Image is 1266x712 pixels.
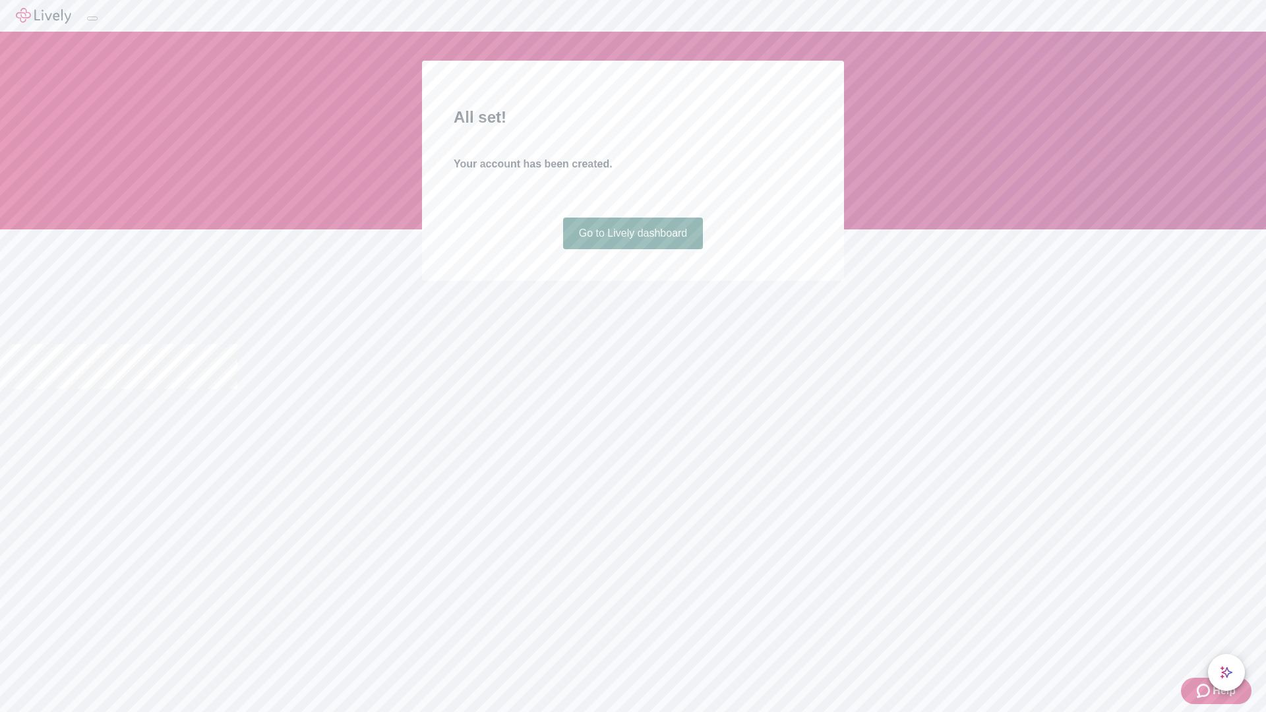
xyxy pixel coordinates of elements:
[454,105,812,129] h2: All set!
[1208,654,1245,691] button: chat
[1213,683,1236,699] span: Help
[1220,666,1233,679] svg: Lively AI Assistant
[16,8,71,24] img: Lively
[454,156,812,172] h4: Your account has been created.
[1197,683,1213,699] svg: Zendesk support icon
[563,218,704,249] a: Go to Lively dashboard
[87,16,98,20] button: Log out
[1181,678,1251,704] button: Zendesk support iconHelp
